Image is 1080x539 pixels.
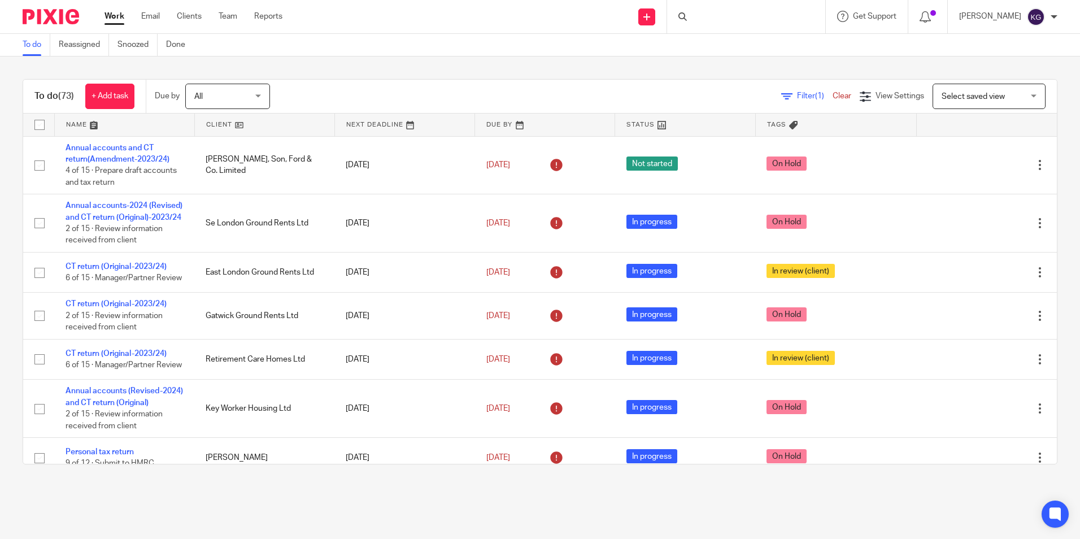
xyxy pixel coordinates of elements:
[486,161,510,169] span: [DATE]
[194,380,334,438] td: Key Worker Housing Ltd
[959,11,1021,22] p: [PERSON_NAME]
[66,410,163,430] span: 2 of 15 · Review information received from client
[626,400,677,414] span: In progress
[876,92,924,100] span: View Settings
[155,90,180,102] p: Due by
[194,194,334,253] td: Se London Ground Rents Ltd
[66,361,182,369] span: 6 of 15 · Manager/Partner Review
[85,84,134,109] a: + Add task
[166,34,194,56] a: Done
[486,355,510,363] span: [DATE]
[66,387,183,406] a: Annual accounts (Revised-2024) and CT return (Original)
[66,312,163,332] span: 2 of 15 · Review information received from client
[66,263,167,271] a: CT return (Original-2023/24)
[117,34,158,56] a: Snoozed
[486,454,510,462] span: [DATE]
[194,438,334,478] td: [PERSON_NAME]
[66,274,182,282] span: 6 of 15 · Manager/Partner Review
[626,307,677,321] span: In progress
[66,460,154,468] span: 9 of 12 · Submit to HMRC
[177,11,202,22] a: Clients
[66,144,169,163] a: Annual accounts and CT return(Amendment-2023/24)
[767,307,807,321] span: On Hold
[66,202,182,221] a: Annual accounts-2024 (Revised) and CT return (Original)-2023/24
[334,253,474,293] td: [DATE]
[334,339,474,379] td: [DATE]
[334,380,474,438] td: [DATE]
[486,405,510,412] span: [DATE]
[66,167,177,186] span: 4 of 15 · Prepare draft accounts and tax return
[66,300,167,308] a: CT return (Original-2023/24)
[767,400,807,414] span: On Hold
[797,92,833,100] span: Filter
[486,268,510,276] span: [DATE]
[1027,8,1045,26] img: svg%3E
[104,11,124,22] a: Work
[767,215,807,229] span: On Hold
[194,339,334,379] td: Retirement Care Homes Ltd
[767,351,835,365] span: In review (client)
[815,92,824,100] span: (1)
[66,448,134,456] a: Personal tax return
[486,219,510,227] span: [DATE]
[23,34,50,56] a: To do
[767,121,786,128] span: Tags
[334,194,474,253] td: [DATE]
[626,351,677,365] span: In progress
[194,136,334,194] td: [PERSON_NAME], Son, Ford & Co. Limited
[66,225,163,245] span: 2 of 15 · Review information received from client
[194,253,334,293] td: East London Ground Rents Ltd
[254,11,282,22] a: Reports
[194,293,334,339] td: Gatwick Ground Rents Ltd
[59,34,109,56] a: Reassigned
[767,264,835,278] span: In review (client)
[58,92,74,101] span: (73)
[626,157,678,171] span: Not started
[334,293,474,339] td: [DATE]
[141,11,160,22] a: Email
[767,157,807,171] span: On Hold
[219,11,237,22] a: Team
[66,350,167,358] a: CT return (Original-2023/24)
[626,215,677,229] span: In progress
[626,449,677,463] span: In progress
[486,312,510,320] span: [DATE]
[34,90,74,102] h1: To do
[194,93,203,101] span: All
[626,264,677,278] span: In progress
[334,438,474,478] td: [DATE]
[23,9,79,24] img: Pixie
[853,12,896,20] span: Get Support
[833,92,851,100] a: Clear
[334,136,474,194] td: [DATE]
[767,449,807,463] span: On Hold
[942,93,1005,101] span: Select saved view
